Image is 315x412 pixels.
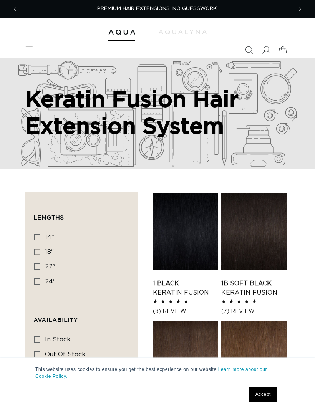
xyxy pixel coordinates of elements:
[45,263,55,270] span: 22"
[153,279,218,297] a: 1 Black Keratin Fusion
[33,200,129,228] summary: Lengths (0 selected)
[25,85,290,139] h2: Keratin Fusion Hair Extension System
[35,366,280,380] p: This website uses cookies to ensure you get the best experience on our website.
[108,30,135,35] img: Aqua Hair Extensions
[21,41,38,58] summary: Menu
[292,1,308,18] button: Next announcement
[45,278,56,285] span: 24"
[249,387,277,402] a: Accept
[45,336,71,343] span: In stock
[240,41,257,58] summary: Search
[33,214,64,221] span: Lengths
[7,1,23,18] button: Previous announcement
[45,234,54,240] span: 14"
[33,303,129,331] summary: Availability (0 selected)
[159,30,207,34] img: aqualyna.com
[45,249,54,255] span: 18"
[221,279,287,297] a: 1B Soft Black Keratin Fusion
[45,351,86,357] span: Out of stock
[97,6,218,11] span: PREMIUM HAIR EXTENSIONS. NO GUESSWORK.
[33,316,78,323] span: Availability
